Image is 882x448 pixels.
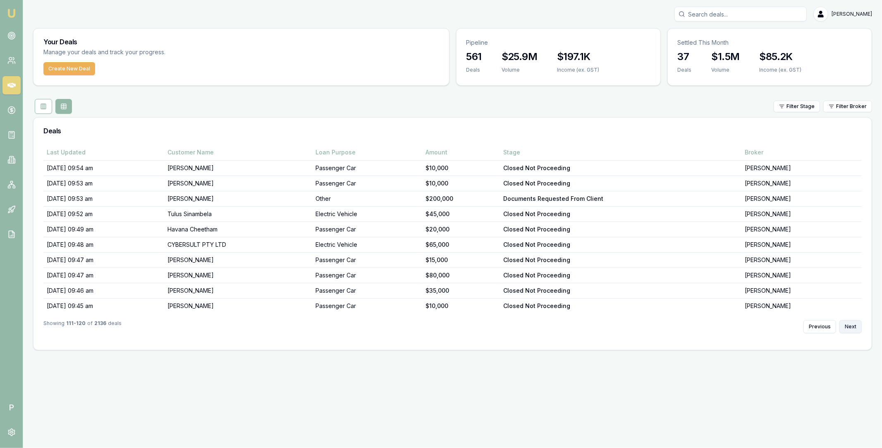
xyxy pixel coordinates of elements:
[43,283,164,299] td: [DATE] 09:46 am
[678,50,692,63] h3: 37
[503,210,739,218] div: Closed Not Proceeding
[43,299,164,314] td: [DATE] 09:45 am
[742,283,862,299] td: [PERSON_NAME]
[742,253,862,268] td: [PERSON_NAME]
[313,268,422,283] td: Passenger Car
[94,320,106,333] strong: 2136
[836,103,867,110] span: Filter Broker
[503,164,739,172] div: Closed Not Proceeding
[164,161,312,176] td: [PERSON_NAME]
[832,11,872,17] span: [PERSON_NAME]
[502,67,537,73] div: Volume
[466,39,650,47] p: Pipeline
[164,253,312,268] td: [PERSON_NAME]
[760,67,802,73] div: Income (ex. GST)
[43,39,439,45] h3: Your Deals
[164,176,312,191] td: [PERSON_NAME]
[313,191,422,207] td: Other
[66,320,86,333] strong: 111 - 120
[43,62,95,75] button: Create New Deal
[7,8,17,18] img: emu-icon-u.png
[313,207,422,222] td: Electric Vehicle
[557,67,599,73] div: Income (ex. GST)
[425,302,497,310] div: $10,000
[425,164,497,172] div: $10,000
[503,148,739,157] div: Stage
[164,268,312,283] td: [PERSON_NAME]
[712,67,740,73] div: Volume
[425,287,497,295] div: $35,000
[43,161,164,176] td: [DATE] 09:54 am
[43,320,122,333] div: Showing of deals
[786,103,815,110] span: Filter Stage
[503,195,739,203] div: Documents Requested From Client
[43,48,255,57] p: Manage your deals and track your progress.
[425,241,497,249] div: $65,000
[313,222,422,237] td: Passenger Car
[316,148,419,157] div: Loan Purpose
[43,176,164,191] td: [DATE] 09:53 am
[742,222,862,237] td: [PERSON_NAME]
[712,50,740,63] h3: $1.5M
[503,302,739,310] div: Closed Not Proceeding
[43,207,164,222] td: [DATE] 09:52 am
[313,176,422,191] td: Passenger Car
[823,101,872,112] button: Filter Broker
[774,101,820,112] button: Filter Stage
[43,237,164,253] td: [DATE] 09:48 am
[503,179,739,188] div: Closed Not Proceeding
[164,191,312,207] td: [PERSON_NAME]
[745,148,858,157] div: Broker
[43,268,164,283] td: [DATE] 09:47 am
[742,268,862,283] td: [PERSON_NAME]
[502,50,537,63] h3: $25.9M
[678,67,692,73] div: Deals
[425,210,497,218] div: $45,000
[742,207,862,222] td: [PERSON_NAME]
[313,283,422,299] td: Passenger Car
[742,191,862,207] td: [PERSON_NAME]
[313,161,422,176] td: Passenger Car
[503,225,739,234] div: Closed Not Proceeding
[503,271,739,279] div: Closed Not Proceeding
[164,222,312,237] td: Havana Cheetham
[313,237,422,253] td: Electric Vehicle
[503,256,739,264] div: Closed Not Proceeding
[503,287,739,295] div: Closed Not Proceeding
[313,299,422,314] td: Passenger Car
[742,176,862,191] td: [PERSON_NAME]
[164,299,312,314] td: [PERSON_NAME]
[503,241,739,249] div: Closed Not Proceeding
[742,237,862,253] td: [PERSON_NAME]
[164,283,312,299] td: [PERSON_NAME]
[164,207,312,222] td: Tulus Sinambela
[760,50,802,63] h3: $85.2K
[43,128,862,134] h3: Deals
[425,256,497,264] div: $15,000
[313,253,422,268] td: Passenger Car
[2,398,21,417] span: P
[425,179,497,188] div: $10,000
[425,195,497,203] div: $200,000
[839,320,862,333] button: Next
[557,50,599,63] h3: $197.1K
[425,225,497,234] div: $20,000
[466,67,482,73] div: Deals
[466,50,482,63] h3: 561
[47,148,161,157] div: Last Updated
[43,222,164,237] td: [DATE] 09:49 am
[803,320,836,333] button: Previous
[674,7,807,22] input: Search deals
[43,191,164,207] td: [DATE] 09:53 am
[164,237,312,253] td: CYBERSULT PTY LTD
[167,148,309,157] div: Customer Name
[425,271,497,279] div: $80,000
[678,39,862,47] p: Settled This Month
[742,299,862,314] td: [PERSON_NAME]
[425,148,497,157] div: Amount
[43,253,164,268] td: [DATE] 09:47 am
[742,161,862,176] td: [PERSON_NAME]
